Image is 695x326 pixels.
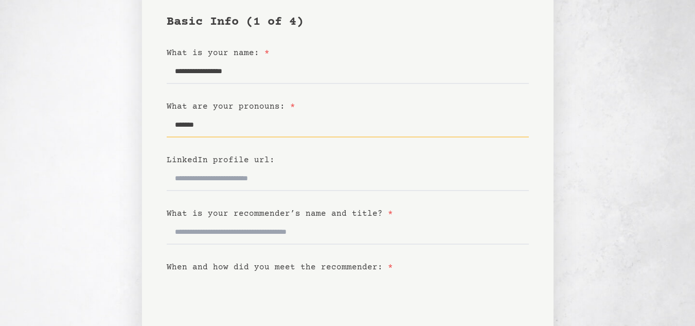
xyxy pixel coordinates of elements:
label: What is your name: [167,48,270,58]
h1: Basic Info (1 of 4) [167,14,529,30]
label: What are your pronouns: [167,102,295,111]
label: LinkedIn profile url: [167,156,275,165]
label: What is your recommender’s name and title? [167,209,393,218]
label: When and how did you meet the recommender: [167,263,393,272]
